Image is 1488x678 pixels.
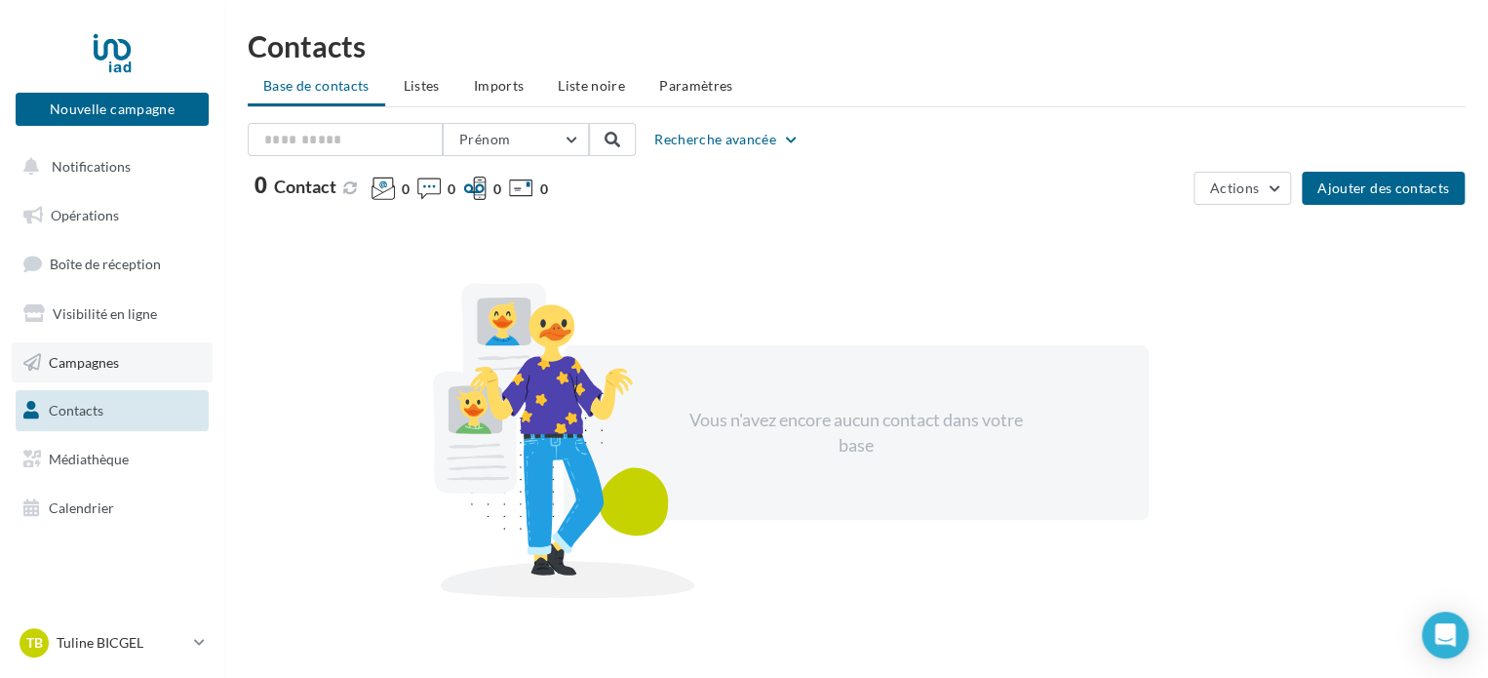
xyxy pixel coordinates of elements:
span: TB [26,633,43,653]
button: Nouvelle campagne [16,93,209,126]
span: 0 [402,179,410,199]
span: 0 [493,179,501,199]
span: Actions [1210,179,1259,196]
a: TB Tuline BICGEL [16,624,209,661]
button: Ajouter des contacts [1302,172,1465,205]
span: Contact [274,176,336,197]
a: Visibilité en ligne [12,294,213,335]
a: Boîte de réception [12,243,213,285]
span: Notifications [52,158,131,175]
span: 0 [448,179,455,199]
button: Prénom [443,123,589,156]
a: Opérations [12,195,213,236]
span: 0 [539,179,547,199]
a: Calendrier [12,488,213,529]
button: Recherche avancée [646,128,807,151]
span: Campagnes [49,353,119,370]
span: Opérations [51,207,119,223]
span: Contacts [49,402,103,419]
div: Vous n'avez encore aucun contact dans votre base [688,408,1024,458]
h1: Contacts [248,31,1465,60]
a: Campagnes [12,342,213,383]
span: 0 [255,175,267,196]
span: Imports [474,77,524,94]
a: Médiathèque [12,439,213,480]
span: Paramètres [659,77,733,94]
span: Boîte de réception [50,256,161,272]
span: Prénom [459,131,510,147]
span: Médiathèque [49,451,129,467]
button: Notifications [12,146,205,187]
button: Actions [1194,172,1291,205]
p: Tuline BICGEL [57,633,186,653]
span: Liste noire [558,77,625,94]
span: Calendrier [49,499,114,516]
span: Listes [404,77,440,94]
div: Open Intercom Messenger [1422,612,1468,658]
a: Contacts [12,390,213,431]
span: Visibilité en ligne [53,305,157,322]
